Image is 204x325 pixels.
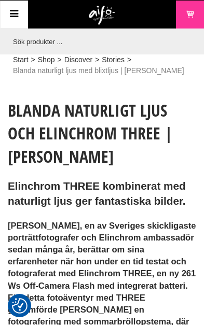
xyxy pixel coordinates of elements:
[102,54,125,65] a: Stories
[8,99,196,168] h1: Blanda naturligt ljus och Elinchrom THREE | [PERSON_NAME]
[95,54,99,65] span: >
[13,54,29,65] a: Start
[12,298,28,314] img: Revisit consent button
[13,65,184,76] span: Blanda naturligt ljus med blixtljus | [PERSON_NAME]
[12,296,28,315] button: Samtyckesinställningar
[8,179,196,209] h2: Elinchrom THREE kombinerat med naturligt ljus ger fantastiska bilder.
[38,54,55,65] a: Shop
[57,54,61,65] span: >
[127,54,131,65] span: >
[64,54,92,65] a: Discover
[31,54,35,65] span: >
[89,6,115,25] img: logo.png
[8,29,191,54] input: Sök produkter ...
